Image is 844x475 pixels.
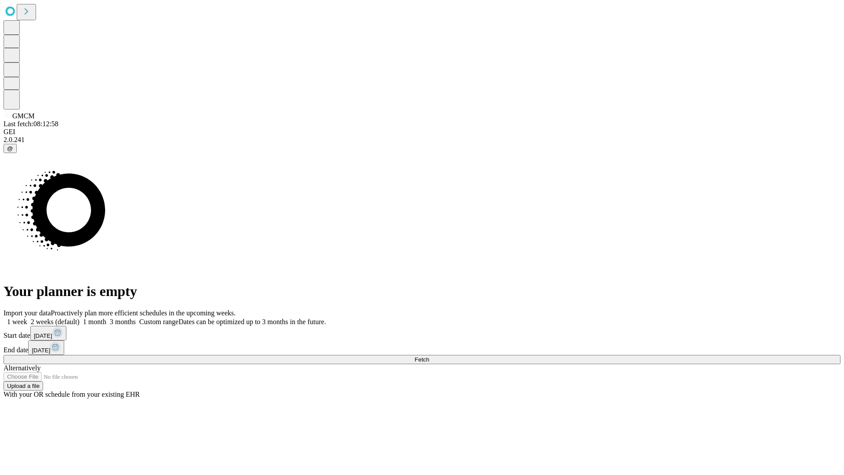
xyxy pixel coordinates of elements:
[110,318,136,325] span: 3 months
[31,318,80,325] span: 2 weeks (default)
[30,326,66,340] button: [DATE]
[4,391,140,398] span: With your OR schedule from your existing EHR
[4,381,43,391] button: Upload a file
[83,318,106,325] span: 1 month
[28,340,64,355] button: [DATE]
[12,112,35,120] span: GMCM
[4,128,840,136] div: GEI
[51,309,236,317] span: Proactively plan more efficient schedules in the upcoming weeks.
[4,283,840,300] h1: Your planner is empty
[139,318,178,325] span: Custom range
[4,144,17,153] button: @
[178,318,326,325] span: Dates can be optimized up to 3 months in the future.
[7,145,13,152] span: @
[32,347,50,354] span: [DATE]
[4,309,51,317] span: Import your data
[4,364,40,372] span: Alternatively
[4,355,840,364] button: Fetch
[4,326,840,340] div: Start date
[4,136,840,144] div: 2.0.241
[4,340,840,355] div: End date
[7,318,27,325] span: 1 week
[4,120,58,128] span: Last fetch: 08:12:58
[34,332,52,339] span: [DATE]
[415,356,429,363] span: Fetch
